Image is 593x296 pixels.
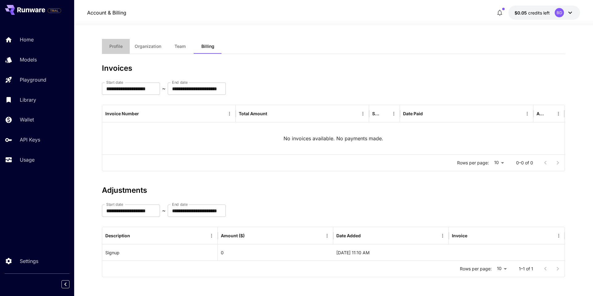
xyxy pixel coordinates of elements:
[105,233,130,238] div: Description
[336,233,361,238] div: Date Added
[20,116,34,123] p: Wallet
[172,80,187,85] label: End date
[105,111,139,116] div: Invoice Number
[201,44,214,49] span: Billing
[172,202,187,207] label: End date
[372,111,380,116] div: Status
[20,136,40,143] p: API Keys
[245,231,254,240] button: Sort
[452,233,467,238] div: Invoice
[87,9,126,16] nav: breadcrumb
[140,109,148,118] button: Sort
[106,202,123,207] label: Start date
[438,231,447,240] button: Menu
[105,249,120,256] p: Signup
[109,44,123,49] span: Profile
[218,244,333,260] div: 0
[515,10,528,15] span: $0.05
[381,109,389,118] button: Sort
[554,231,563,240] button: Menu
[48,7,61,14] span: Add your payment card to enable full platform functionality.
[207,231,216,240] button: Menu
[361,231,370,240] button: Sort
[20,76,46,83] p: Playground
[359,109,367,118] button: Menu
[221,233,245,238] div: Amount ($)
[545,109,554,118] button: Sort
[20,56,37,63] p: Models
[20,257,38,265] p: Settings
[389,109,398,118] button: Menu
[131,231,139,240] button: Sort
[106,80,123,85] label: Start date
[516,160,533,166] p: 0–0 of 0
[333,244,449,260] div: 29-09-2025 11:10 AM
[468,231,477,240] button: Sort
[284,135,383,142] p: No invoices available. No payments made.
[175,44,186,49] span: Team
[528,10,550,15] span: credits left
[87,9,126,16] a: Account & Billing
[162,207,166,214] p: ~
[491,158,506,167] div: 10
[268,109,276,118] button: Sort
[20,36,34,43] p: Home
[20,96,36,104] p: Library
[423,109,432,118] button: Sort
[135,44,161,49] span: Organization
[460,266,492,272] p: Rows per page:
[20,156,35,163] p: Usage
[508,6,580,20] button: $0.05BD
[536,111,545,116] div: Action
[48,8,61,13] span: TRIAL
[519,266,533,272] p: 1–1 of 1
[162,85,166,92] p: ~
[515,10,550,16] div: $0.05
[61,280,69,288] button: Collapse sidebar
[555,8,564,17] div: BD
[66,279,74,290] div: Collapse sidebar
[403,111,423,116] div: Date Paid
[457,160,489,166] p: Rows per page:
[102,186,565,195] h3: Adjustments
[554,109,563,118] button: Menu
[494,264,509,273] div: 10
[239,111,267,116] div: Total Amount
[523,109,532,118] button: Menu
[225,109,234,118] button: Menu
[102,64,565,73] h3: Invoices
[323,231,331,240] button: Menu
